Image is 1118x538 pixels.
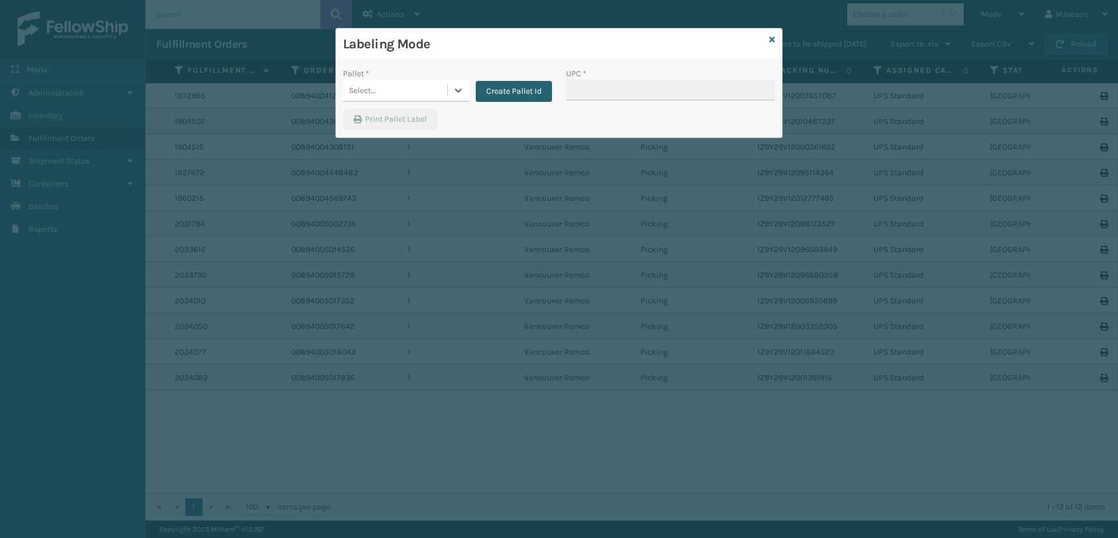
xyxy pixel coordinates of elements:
[349,84,376,97] div: Select...
[566,68,586,80] label: UPC
[343,109,437,130] button: Print Pallet Label
[343,36,765,53] h3: Labeling Mode
[343,68,369,80] label: Pallet
[476,81,552,102] button: Create Pallet Id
